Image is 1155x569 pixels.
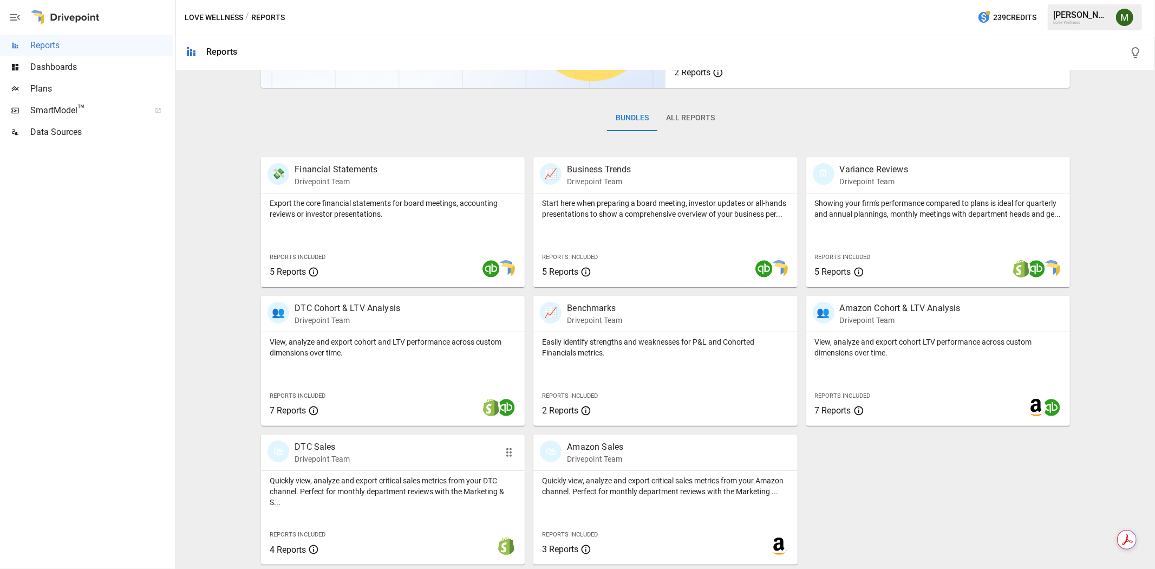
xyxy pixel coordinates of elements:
p: Export the core financial statements for board meetings, accounting reviews or investor presentat... [270,198,516,219]
p: Quickly view, analyze and export critical sales metrics from your DTC channel. Perfect for monthl... [270,475,516,508]
img: Meredith Lacasse [1116,9,1133,26]
span: 2 Reports [674,67,710,77]
img: smart model [771,260,788,277]
div: 👥 [267,302,289,324]
div: 💸 [267,163,289,185]
p: Drivepoint Team [295,454,350,464]
img: amazon [1028,399,1045,416]
img: smart model [1043,260,1060,277]
span: Reports Included [270,392,325,399]
span: 5 Reports [270,267,306,277]
img: quickbooks [1028,260,1045,277]
p: Variance Reviews [840,163,908,176]
span: 5 Reports [815,267,851,277]
img: shopify [1013,260,1030,277]
p: Drivepoint Team [567,315,622,326]
p: Amazon Cohort & LTV Analysis [840,302,961,315]
div: 📈 [540,302,562,324]
img: quickbooks [498,399,515,416]
button: 239Credits [973,8,1041,28]
button: Bundles [607,105,657,131]
img: quickbooks [1043,399,1060,416]
span: SmartModel [30,104,143,117]
p: Drivepoint Team [567,176,631,187]
span: Reports Included [542,392,598,399]
p: Start here when preparing a board meeting, investor updates or all-hands presentations to show a ... [542,198,788,219]
p: DTC Cohort & LTV Analysis [295,302,400,315]
div: 📈 [540,163,562,185]
p: Easily identify strengths and weaknesses for P&L and Cohorted Financials metrics. [542,337,788,358]
p: DTC Sales [295,441,350,454]
span: Reports Included [270,531,325,538]
p: Drivepoint Team [295,176,377,187]
button: Love Wellness [185,11,243,24]
div: 👥 [813,302,834,324]
span: 2 Reports [542,405,578,416]
button: Meredith Lacasse [1110,2,1140,33]
div: Love Wellness [1053,20,1110,25]
p: Amazon Sales [567,441,623,454]
span: 5 Reports [542,267,578,277]
p: Drivepoint Team [840,315,961,326]
span: Reports Included [270,254,325,261]
span: 239 Credits [993,11,1036,24]
p: Drivepoint Team [295,315,400,326]
span: 7 Reports [815,405,851,416]
button: All Reports [657,105,723,131]
img: smart model [498,260,515,277]
p: View, analyze and export cohort LTV performance across custom dimensions over time. [815,337,1061,358]
p: Business Trends [567,163,631,176]
div: [PERSON_NAME] [1053,10,1110,20]
p: Drivepoint Team [567,454,623,464]
div: 🛍 [540,441,562,462]
span: Plans [30,82,173,95]
span: 4 Reports [270,545,306,555]
span: Reports Included [815,254,871,261]
span: Dashboards [30,61,173,74]
div: 🗓 [813,163,834,185]
span: 3 Reports [542,544,578,554]
p: View, analyze and export cohort and LTV performance across custom dimensions over time. [270,337,516,358]
p: Drivepoint Team [840,176,908,187]
img: amazon [771,538,788,555]
div: Reports [206,47,237,57]
img: quickbooks [755,260,773,277]
img: shopify [498,538,515,555]
div: / [245,11,249,24]
span: Reports Included [542,531,598,538]
span: Reports [30,39,173,52]
p: Quickly view, analyze and export critical sales metrics from your Amazon channel. Perfect for mon... [542,475,788,497]
img: quickbooks [482,260,500,277]
div: 🛍 [267,441,289,462]
p: Benchmarks [567,302,622,315]
span: Reports Included [815,392,871,399]
img: shopify [482,399,500,416]
p: Financial Statements [295,163,377,176]
p: Showing your firm's performance compared to plans is ideal for quarterly and annual plannings, mo... [815,198,1061,219]
span: 7 Reports [270,405,306,416]
span: Reports Included [542,254,598,261]
span: ™ [77,102,85,116]
span: Data Sources [30,126,173,139]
